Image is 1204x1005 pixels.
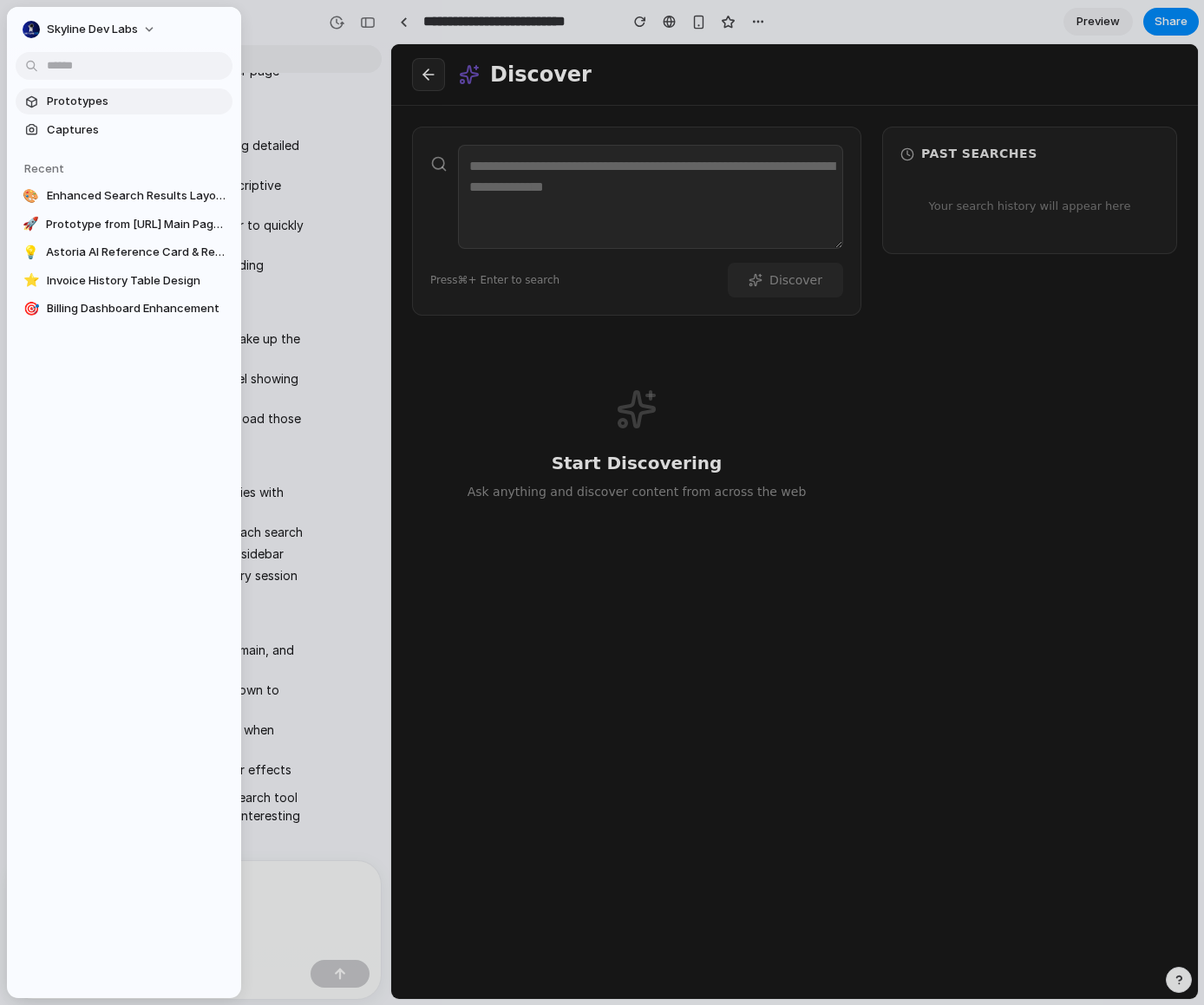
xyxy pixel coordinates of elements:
[23,244,39,261] div: 💡
[47,93,226,110] span: Prototypes
[16,183,232,209] a: 🎨Enhanced Search Results Layout
[99,19,200,42] h1: Discover
[42,439,449,457] p: Ask anything and discover content from across the web
[509,133,768,192] div: Your search history will appear here
[47,121,226,139] span: Captures
[16,239,232,265] a: 💡Astoria AI Reference Card & Request Design
[16,212,232,238] a: 🚀Prototype from [URL] Main Page v3
[47,21,138,38] span: Skyline Dev Labs
[47,272,226,290] span: Invoice History Table Design
[16,296,232,322] a: 🎯Billing Dashboard Enhancement
[39,228,168,244] div: Press ⌘ + Enter to search
[46,216,226,233] span: Prototype from [URL] Main Page v3
[530,101,646,119] h3: Past Searches
[47,300,226,317] span: Billing Dashboard Enhancement
[46,244,226,261] span: Astoria AI Reference Card & Request Design
[47,187,226,205] span: Enhanced Search Results Layout
[23,272,40,290] div: ⭐
[24,161,64,175] span: Recent
[23,216,39,233] div: 🚀
[16,88,232,114] a: Prototypes
[16,16,165,43] button: Skyline Dev Labs
[16,117,232,143] a: Captures
[337,219,452,253] button: Discover
[23,300,40,317] div: 🎯
[16,268,232,294] a: ⭐Invoice History Table Design
[42,406,449,432] h2: Start Discovering
[23,187,40,205] div: 🎨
